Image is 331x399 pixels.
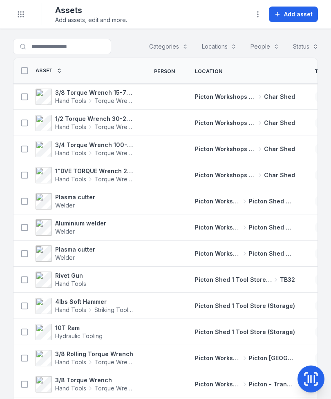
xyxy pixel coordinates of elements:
strong: Rivet Gun [55,272,86,280]
a: Picton Workshops & BaysPicton [GEOGRAPHIC_DATA] [195,354,295,362]
strong: Plasma cutter [55,193,95,201]
span: Char Shed [264,171,295,179]
span: Torque Wrench [94,384,134,392]
a: Asset [36,67,62,74]
span: Striking Tools / Hammers [94,306,134,314]
span: Hand Tools [55,384,86,392]
span: TB32 [280,276,295,284]
span: Hydraulic Tooling [55,332,103,339]
span: Hand Tools [55,306,86,314]
span: Torque Wrench [94,123,134,131]
a: Picton Workshops & BaysPicton Shed 2 Fabrication Shop [195,197,295,205]
span: Picton Workshops & Bays [195,354,241,362]
a: 1”DVE TORQUE Wrench 200-1000 ft/lbs 4572Hand ToolsTorque Wrench [36,167,134,183]
a: Plasma cutterWelder [36,193,95,210]
span: Hand Tools [55,280,86,287]
a: Rivet GunHand Tools [36,272,86,288]
span: Welder [55,202,75,209]
strong: 1”DVE TORQUE Wrench 200-1000 ft/lbs 4572 [55,167,134,175]
span: Picton Workshops & Bays [195,223,241,232]
span: Asset [36,67,53,74]
a: Aluminium welderWelder [36,219,106,236]
a: Picton Shed 1 Tool Store (Storage)TB32 [195,276,295,284]
span: Char Shed [264,119,295,127]
a: Picton Workshops & BaysChar Shed [195,171,295,179]
span: Hand Tools [55,97,86,105]
a: 3/8 Torque Wrench 15-75 ft/lbs site box 2 4581Hand ToolsTorque Wrench [36,89,134,105]
span: Welder [55,254,75,261]
strong: 4lbs Soft Hammer [55,298,134,306]
span: Picton Shed 1 Tool Store (Storage) [195,328,295,335]
span: Hand Tools [55,175,86,183]
a: Picton Shed 1 Tool Store (Storage) [195,328,295,336]
a: Picton Workshops & BaysPicton - Transmission Bay [195,380,295,388]
span: Picton Workshops & Bays [195,250,241,258]
a: Picton Workshops & BaysChar Shed [195,93,295,101]
span: Torque Wrench [94,175,134,183]
a: Picton Workshops & BaysChar Shed [195,145,295,153]
button: Toggle navigation [13,7,29,22]
span: Torque Wrench [94,97,134,105]
a: 10T RamHydraulic Tooling [36,324,103,340]
a: Plasma cutterWelder [36,245,95,262]
span: Picton Shed 2 Fabrication Shop [249,197,295,205]
span: Char Shed [264,145,295,153]
span: Picton Workshops & Bays [195,119,256,127]
span: Picton Workshops & Bays [195,93,256,101]
span: Picton Shed 2 Fabrication Shop [249,250,295,258]
a: Picton Shed 1 Tool Store (Storage) [195,302,295,310]
span: Welder [55,228,75,235]
a: 4lbs Soft HammerHand ToolsStriking Tools / Hammers [36,298,134,314]
span: Person [154,68,175,75]
strong: Aluminium welder [55,219,106,227]
span: Char Shed [264,93,295,101]
button: Status [288,39,324,54]
span: Picton Workshops & Bays [195,197,241,205]
a: 3/4 Torque Wrench 100-500 ft/lbs box 2 4575Hand ToolsTorque Wrench [36,141,134,157]
span: Picton Workshops & Bays [195,171,256,179]
span: Picton - Transmission Bay [249,380,295,388]
span: Torque Wrench [94,358,134,366]
a: Picton Workshops & BaysChar Shed [195,119,295,127]
span: Add assets, edit and more. [55,16,127,24]
strong: 3/8 Torque Wrench 15-75 ft/lbs site box 2 4581 [55,89,134,97]
span: Tag [315,68,326,75]
a: 3/8 Torque WrenchHand ToolsTorque Wrench [36,376,134,392]
span: Picton [GEOGRAPHIC_DATA] [249,354,295,362]
strong: 3/4 Torque Wrench 100-500 ft/lbs box 2 4575 [55,141,134,149]
a: 3/8 Rolling Torque WrenchHand ToolsTorque Wrench [36,350,134,366]
a: 1/2 Torque Wrench 30-250 ft/lbs site box 2 4579Hand ToolsTorque Wrench [36,115,134,131]
span: Picton Workshops & Bays [195,145,256,153]
span: Picton Shed 2 Fabrication Shop [249,223,295,232]
strong: 10T Ram [55,324,103,332]
button: Locations [197,39,242,54]
strong: 3/8 Rolling Torque Wrench [55,350,134,358]
button: People [245,39,284,54]
span: Location [195,68,222,75]
a: Picton Workshops & BaysPicton Shed 2 Fabrication Shop [195,223,295,232]
span: Picton Shed 1 Tool Store (Storage) [195,302,295,309]
span: Hand Tools [55,123,86,131]
button: Add asset [269,7,318,22]
span: Picton Workshops & Bays [195,380,241,388]
span: Picton Shed 1 Tool Store (Storage) [195,276,272,284]
strong: 3/8 Torque Wrench [55,376,134,384]
span: Hand Tools [55,358,86,366]
span: Add asset [284,10,313,18]
button: Categories [144,39,193,54]
h2: Assets [55,4,127,16]
span: Hand Tools [55,149,86,157]
strong: Plasma cutter [55,245,95,254]
strong: 1/2 Torque Wrench 30-250 ft/lbs site box 2 4579 [55,115,134,123]
span: Torque Wrench [94,149,134,157]
a: Picton Workshops & BaysPicton Shed 2 Fabrication Shop [195,250,295,258]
